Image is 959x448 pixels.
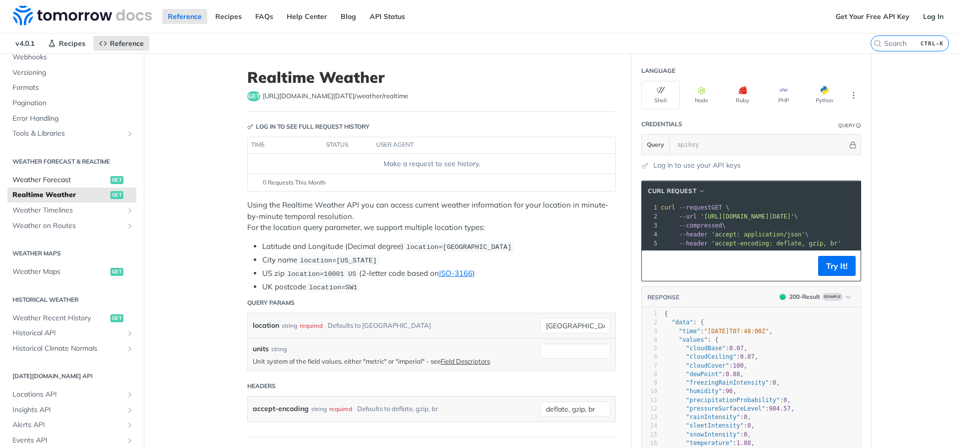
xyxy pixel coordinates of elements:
[12,83,134,93] span: Formats
[700,213,794,220] span: '[URL][DOMAIN_NAME][DATE]'
[737,440,751,447] span: 1.88
[126,130,134,138] button: Show subpages for Tools & Libraries
[10,36,40,51] span: v4.0.1
[642,422,657,430] div: 14
[642,327,657,336] div: 3
[740,353,755,360] span: 0.07
[661,222,726,229] span: \
[686,362,729,369] span: "cloudCover"
[642,212,659,221] div: 2
[664,362,747,369] span: : ,
[783,397,787,404] span: 0
[59,39,85,48] span: Recipes
[647,292,680,302] button: RESPONSE
[679,231,708,238] span: --header
[42,36,91,51] a: Recipes
[110,39,144,48] span: Reference
[664,422,755,429] span: : ,
[849,91,858,100] svg: More ellipsis
[12,52,134,62] span: Webhooks
[686,388,722,395] span: "humidity"
[856,123,861,128] i: Information
[664,431,751,438] span: : ,
[110,176,123,184] span: get
[12,390,123,400] span: Locations API
[373,137,595,153] th: user agent
[648,187,696,196] span: cURL Request
[642,362,657,370] div: 7
[679,328,700,335] span: "time"
[642,439,657,448] div: 16
[439,268,473,278] a: ISO-3166
[364,9,411,24] a: API Status
[247,382,276,391] div: Headers
[126,222,134,230] button: Show subpages for Weather on Routes
[686,414,740,421] span: "rainIntensity"
[287,270,356,278] span: location=10001 US
[7,219,136,233] a: Weather on RoutesShow subpages for Weather on Routes
[248,137,323,153] th: time
[253,344,269,354] label: units
[780,294,786,300] span: 200
[93,36,149,51] a: Reference
[7,387,136,402] a: Locations APIShow subpages for Locations API
[642,310,657,318] div: 1
[686,353,736,360] span: "cloudCeiling"
[661,231,809,238] span: \
[726,388,733,395] span: 96
[642,379,657,387] div: 9
[12,221,123,231] span: Weather on Routes
[642,405,657,413] div: 12
[12,436,123,446] span: Events API
[647,258,661,273] button: Copy to clipboard
[789,292,820,301] div: 200 - Result
[822,293,843,301] span: Example
[12,206,123,216] span: Weather Timelines
[664,405,794,412] span: : ,
[711,231,805,238] span: 'accept: application/json'
[7,311,136,326] a: Weather Recent Historyget
[7,188,136,203] a: Realtime Weatherget
[664,379,780,386] span: : ,
[642,336,657,344] div: 4
[661,204,729,211] span: GET \
[13,5,152,25] img: Tomorrow.io Weather API Docs
[311,402,327,416] div: string
[126,406,134,414] button: Show subpages for Insights API
[744,431,747,438] span: 0
[7,295,136,304] h2: Historical Weather
[247,68,616,86] h1: Realtime Weather
[805,81,844,109] button: Python
[253,357,535,366] p: Unit system of the field values, either "metric" or "imperial" - see
[664,310,668,317] span: {
[838,122,855,129] div: Query
[686,345,725,352] span: "cloudBase"
[642,431,657,439] div: 15
[7,126,136,141] a: Tools & LibrariesShow subpages for Tools & Libraries
[664,414,751,421] span: : ,
[918,9,949,24] a: Log In
[642,396,657,405] div: 11
[664,319,704,326] span: : {
[664,371,744,378] span: : ,
[7,80,136,95] a: Formats
[7,264,136,279] a: Weather Mapsget
[642,135,670,155] button: Query
[642,318,657,327] div: 2
[686,440,733,447] span: "temperature"
[252,159,611,169] div: Make a request to see history.
[7,372,136,381] h2: [DATE][DOMAIN_NAME] API
[679,222,722,229] span: --compressed
[846,88,861,103] button: More Languages
[7,96,136,111] a: Pagination
[126,437,134,445] button: Show subpages for Events API
[769,405,791,412] span: 984.57
[250,9,279,24] a: FAQs
[271,345,287,354] div: string
[686,379,769,386] span: "freezingRainIntensity"
[686,431,740,438] span: "snowIntensity"
[7,249,136,258] h2: Weather Maps
[764,81,803,109] button: PHP
[12,328,123,338] span: Historical API
[126,207,134,215] button: Show subpages for Weather Timelines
